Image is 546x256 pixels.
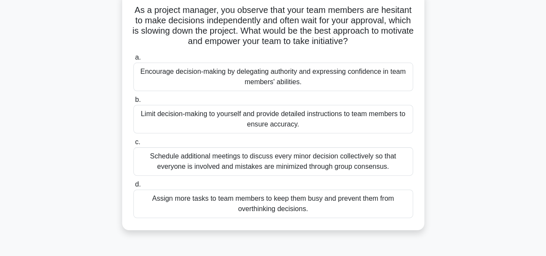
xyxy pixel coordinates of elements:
[133,190,413,218] div: Assign more tasks to team members to keep them busy and prevent them from overthinking decisions.
[135,138,140,145] span: c.
[135,180,141,188] span: d.
[135,96,141,103] span: b.
[133,63,413,91] div: Encourage decision-making by delegating authority and expressing confidence in team members' abil...
[133,5,414,47] h5: As a project manager, you observe that your team members are hesitant to make decisions independe...
[133,105,413,133] div: Limit decision-making to yourself and provide detailed instructions to team members to ensure acc...
[135,54,141,61] span: a.
[133,147,413,176] div: Schedule additional meetings to discuss every minor decision collectively so that everyone is inv...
